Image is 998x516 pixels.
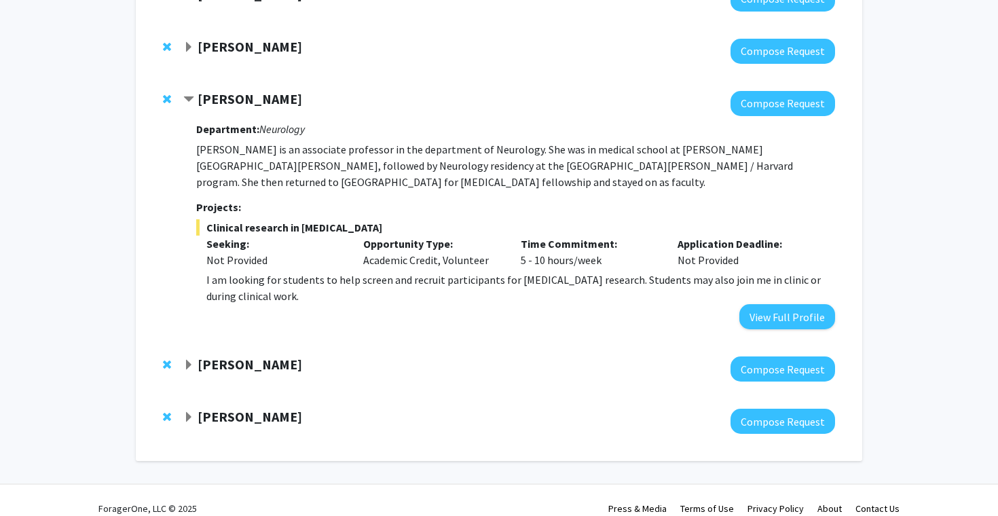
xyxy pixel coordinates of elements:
[163,94,171,105] span: Remove Emily Johnson from bookmarks
[817,502,842,515] a: About
[198,356,302,373] strong: [PERSON_NAME]
[10,455,58,506] iframe: Chat
[183,412,194,423] span: Expand Frederick Barrett Bookmark
[183,360,194,371] span: Expand Alfredo Kirkwood Bookmark
[198,38,302,55] strong: [PERSON_NAME]
[680,502,734,515] a: Terms of Use
[163,41,171,52] span: Remove Amir Kashani from bookmarks
[198,408,302,425] strong: [PERSON_NAME]
[206,236,344,252] p: Seeking:
[678,236,815,252] p: Application Deadline:
[196,219,835,236] span: Clinical research in [MEDICAL_DATA]
[731,356,835,382] button: Compose Request to Alfredo Kirkwood
[739,304,835,329] button: View Full Profile
[353,236,511,268] div: Academic Credit, Volunteer
[747,502,804,515] a: Privacy Policy
[196,200,241,214] strong: Projects:
[667,236,825,268] div: Not Provided
[198,90,302,107] strong: [PERSON_NAME]
[608,502,667,515] a: Press & Media
[163,359,171,370] span: Remove Alfredo Kirkwood from bookmarks
[196,141,835,190] p: [PERSON_NAME] is an associate professor in the department of Neurology. She was in medical school...
[731,39,835,64] button: Compose Request to Amir Kashani
[511,236,668,268] div: 5 - 10 hours/week
[183,42,194,53] span: Expand Amir Kashani Bookmark
[163,411,171,422] span: Remove Frederick Barrett from bookmarks
[363,236,500,252] p: Opportunity Type:
[259,122,305,136] i: Neurology
[521,236,658,252] p: Time Commitment:
[196,122,259,136] strong: Department:
[855,502,900,515] a: Contact Us
[731,91,835,116] button: Compose Request to Emily Johnson
[731,409,835,434] button: Compose Request to Frederick Barrett
[206,252,344,268] div: Not Provided
[183,94,194,105] span: Contract Emily Johnson Bookmark
[206,272,835,304] p: I am looking for students to help screen and recruit participants for [MEDICAL_DATA] research. St...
